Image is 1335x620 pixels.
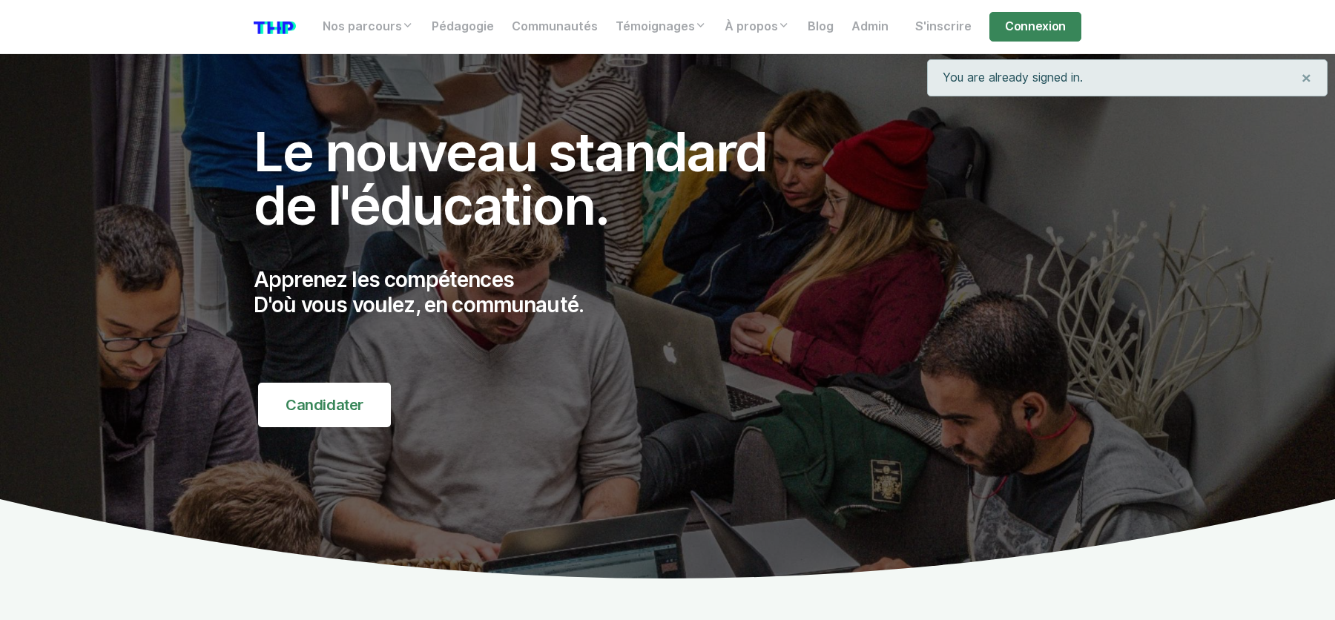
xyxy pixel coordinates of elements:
[254,22,296,34] img: logo
[1301,67,1312,88] span: ×
[716,12,799,42] a: À propos
[254,268,800,317] p: Apprenez les compétences D'où vous voulez, en communauté.
[503,12,607,42] a: Communautés
[799,12,843,42] a: Blog
[906,12,980,42] a: S'inscrire
[1286,60,1327,96] button: Close
[843,12,897,42] a: Admin
[927,59,1328,96] div: You are already signed in.
[314,12,423,42] a: Nos parcours
[254,125,800,232] h1: Le nouveau standard de l'éducation.
[423,12,503,42] a: Pédagogie
[989,12,1081,42] a: Connexion
[258,383,391,427] a: Candidater
[607,12,716,42] a: Témoignages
